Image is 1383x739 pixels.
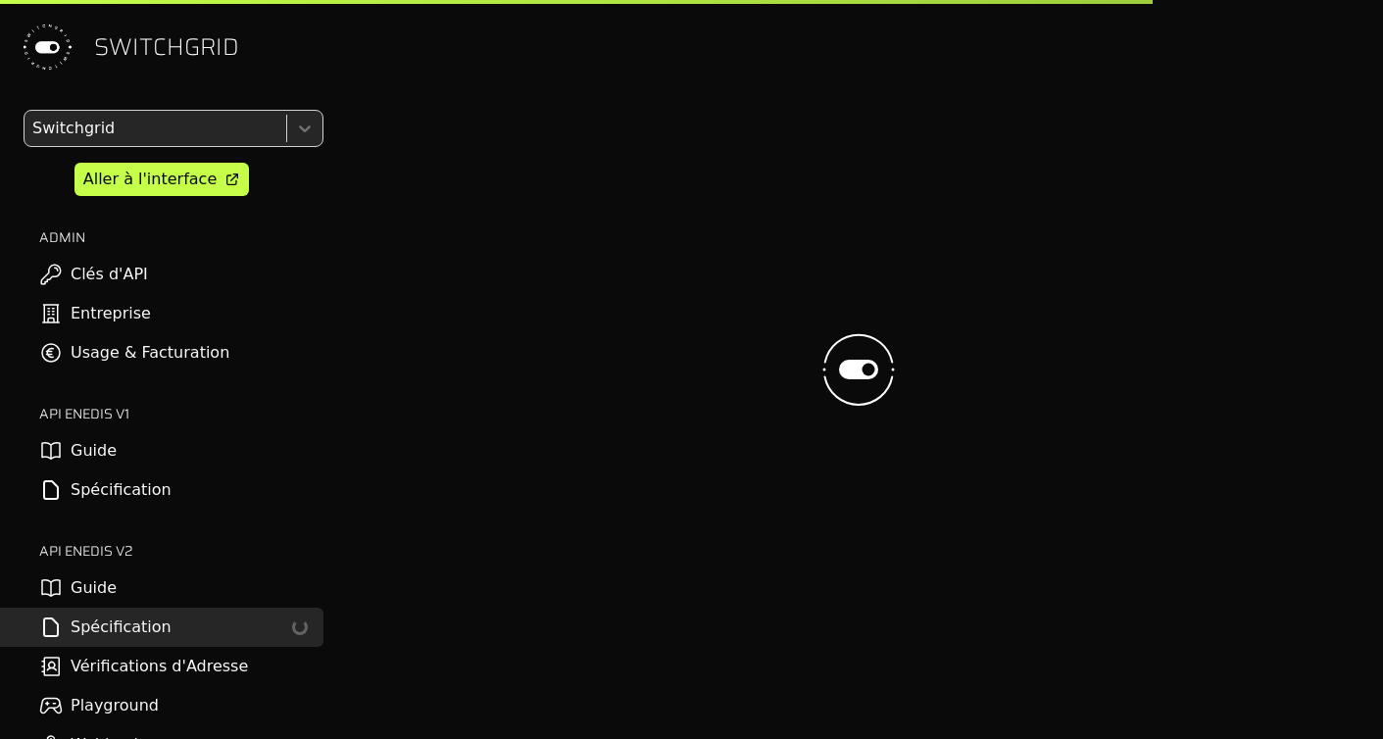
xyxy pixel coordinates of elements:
[39,227,323,247] h2: ADMIN
[291,618,310,637] div: loading
[39,404,323,423] h2: API ENEDIS v1
[94,31,239,63] span: SWITCHGRID
[83,168,217,191] div: Aller à l'interface
[16,16,78,78] img: Switchgrid Logo
[39,541,323,561] h2: API ENEDIS v2
[74,163,249,196] a: Aller à l'interface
